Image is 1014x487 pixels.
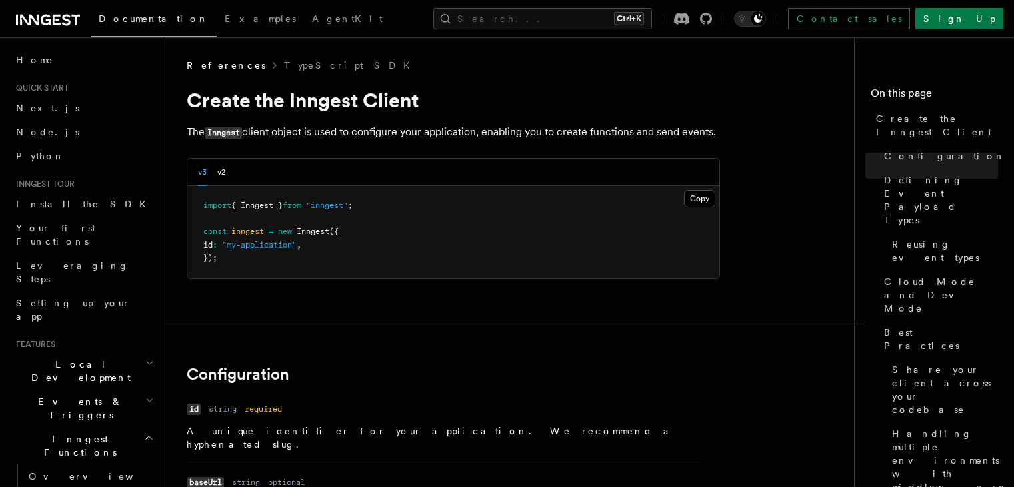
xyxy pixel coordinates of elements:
span: Python [16,151,65,161]
span: Defining Event Payload Types [884,173,998,227]
span: Local Development [11,358,145,384]
a: Share your client across your codebase [887,358,998,422]
span: Documentation [99,13,209,24]
span: References [187,59,265,72]
a: Install the SDK [11,192,157,216]
span: Reusing event types [892,237,998,264]
a: Examples [217,4,304,36]
span: { Inngest } [231,201,283,210]
p: A unique identifier for your application. We recommend a hyphenated slug. [187,424,699,451]
a: Contact sales [788,8,910,29]
a: Reusing event types [887,232,998,270]
span: Inngest Functions [11,432,144,459]
dd: string [209,404,237,414]
a: Documentation [91,4,217,37]
a: Configuration [879,144,998,168]
button: v2 [217,159,226,186]
button: Toggle dark mode [734,11,766,27]
span: Features [11,339,55,350]
a: Configuration [187,365,289,384]
span: Best Practices [884,326,998,352]
span: Inngest [297,227,329,236]
a: Leveraging Steps [11,254,157,291]
span: id [203,240,213,250]
span: "my-application" [222,240,297,250]
code: Inngest [205,127,242,139]
h4: On this page [871,85,998,107]
a: Home [11,48,157,72]
button: Local Development [11,352,157,390]
span: Cloud Mode and Dev Mode [884,275,998,315]
a: Your first Functions [11,216,157,254]
span: Inngest tour [11,179,75,189]
span: ; [348,201,353,210]
a: Python [11,144,157,168]
a: Sign Up [915,8,1003,29]
button: Inngest Functions [11,427,157,464]
kbd: Ctrl+K [614,12,644,25]
a: Next.js [11,96,157,120]
button: Events & Triggers [11,390,157,427]
span: Quick start [11,83,69,93]
span: "inngest" [306,201,348,210]
h1: Create the Inngest Client [187,88,720,112]
span: Setting up your app [16,298,131,322]
button: Search...Ctrl+K [433,8,652,29]
span: Overview [29,471,166,482]
code: id [187,404,201,415]
dd: required [245,404,282,414]
a: Create the Inngest Client [871,107,998,144]
a: AgentKit [304,4,391,36]
a: Cloud Mode and Dev Mode [879,270,998,320]
span: new [278,227,292,236]
span: Configuration [884,149,1005,163]
button: Copy [684,190,715,207]
a: Defining Event Payload Types [879,168,998,232]
span: Node.js [16,127,79,137]
span: Next.js [16,103,79,113]
span: Leveraging Steps [16,260,129,284]
span: = [269,227,273,236]
a: TypeScript SDK [284,59,418,72]
span: const [203,227,227,236]
p: The client object is used to configure your application, enabling you to create functions and sen... [187,123,720,142]
span: , [297,240,301,250]
button: v3 [198,159,207,186]
span: Create the Inngest Client [876,112,998,139]
span: import [203,201,231,210]
span: Home [16,53,53,67]
span: Install the SDK [16,199,154,209]
span: Your first Functions [16,223,95,247]
span: : [213,240,217,250]
a: Best Practices [879,320,998,358]
span: Share your client across your codebase [892,363,998,416]
span: AgentKit [312,13,383,24]
a: Setting up your app [11,291,157,328]
span: Events & Triggers [11,395,145,422]
span: }); [203,253,217,262]
span: ({ [329,227,339,236]
span: Examples [225,13,296,24]
span: inngest [231,227,264,236]
a: Node.js [11,120,157,144]
span: from [283,201,301,210]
